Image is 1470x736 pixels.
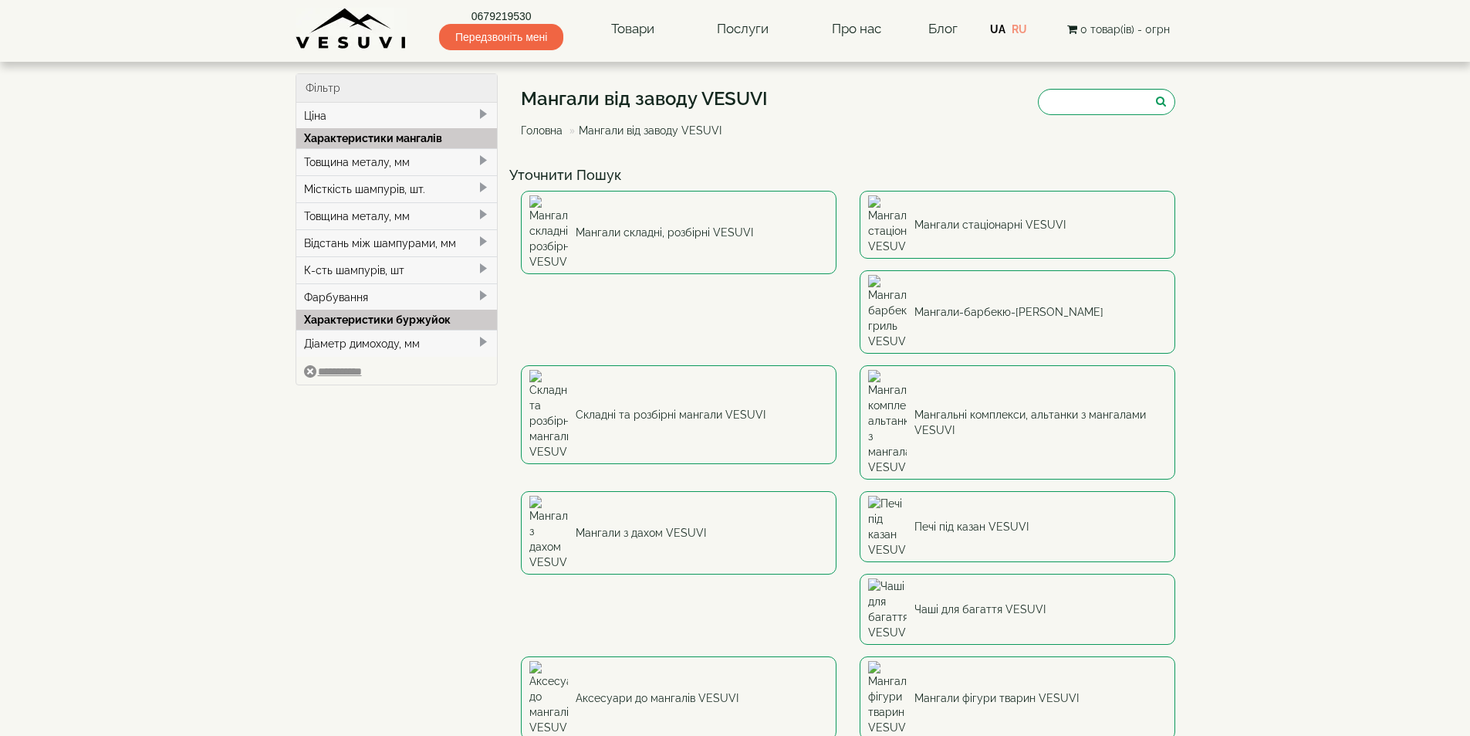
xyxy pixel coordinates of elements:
[296,330,498,357] div: Діаметр димоходу, мм
[928,21,958,36] a: Блог
[868,496,907,558] img: Печі під казан VESUVI
[990,23,1005,36] a: UA
[868,195,907,254] img: Мангали стаціонарні VESUVI
[521,89,768,109] h1: Мангали від заводу VESUVI
[521,491,836,575] a: Мангали з дахом VESUVI Мангали з дахом VESUVI
[566,123,721,138] li: Мангали від заводу VESUVI
[296,175,498,202] div: Місткість шампурів, шт.
[296,128,498,148] div: Характеристики мангалів
[296,74,498,103] div: Фільтр
[868,275,907,349] img: Мангали-барбекю-гриль VESUVI
[860,270,1175,354] a: Мангали-барбекю-гриль VESUVI Мангали-барбекю-[PERSON_NAME]
[529,496,568,570] img: Мангали з дахом VESUVI
[296,229,498,256] div: Відстань між шампурами, мм
[439,8,563,24] a: 0679219530
[296,202,498,229] div: Товщина металу, мм
[1063,21,1174,38] button: 0 товар(ів) - 0грн
[860,574,1175,645] a: Чаші для багаття VESUVI Чаші для багаття VESUVI
[868,370,907,475] img: Мангальні комплекси, альтанки з мангалами VESUVI
[296,256,498,283] div: К-сть шампурів, шт
[1012,23,1027,36] a: RU
[868,578,907,640] img: Чаші для багаття VESUVI
[296,103,498,129] div: Ціна
[868,661,907,735] img: Мангали фігури тварин VESUVI
[529,195,568,270] img: Мангали складні, розбірні VESUVI
[860,365,1175,480] a: Мангальні комплекси, альтанки з мангалами VESUVI Мангальні комплекси, альтанки з мангалами VESUVI
[1080,23,1170,36] span: 0 товар(ів) - 0грн
[439,24,563,50] span: Передзвоніть мені
[529,370,568,460] img: Складні та розбірні мангали VESUVI
[521,191,836,274] a: Мангали складні, розбірні VESUVI Мангали складні, розбірні VESUVI
[296,310,498,330] div: Характеристики буржуйок
[521,365,836,464] a: Складні та розбірні мангали VESUVI Складні та розбірні мангали VESUVI
[296,148,498,175] div: Товщина металу, мм
[509,168,1187,183] h4: Уточнити Пошук
[860,191,1175,259] a: Мангали стаціонарні VESUVI Мангали стаціонарні VESUVI
[529,661,568,735] img: Аксесуари до мангалів VESUVI
[816,12,897,47] a: Про нас
[521,124,563,137] a: Головна
[296,283,498,310] div: Фарбування
[701,12,784,47] a: Послуги
[596,12,670,47] a: Товари
[860,491,1175,562] a: Печі під казан VESUVI Печі під казан VESUVI
[296,8,407,50] img: Завод VESUVI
